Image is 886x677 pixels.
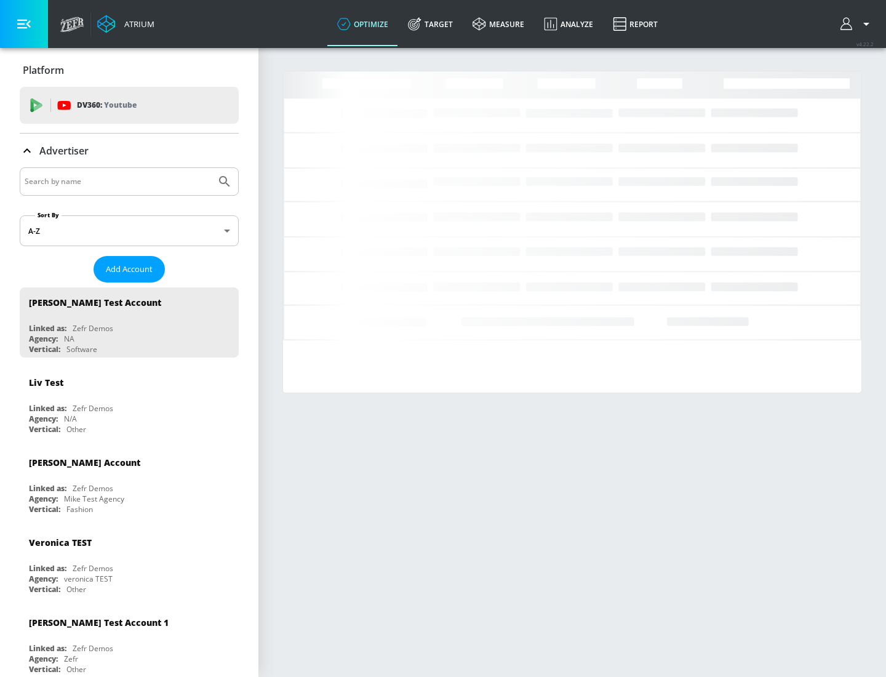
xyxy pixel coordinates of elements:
a: Target [398,2,463,46]
div: Agency: [29,334,58,344]
div: N/A [64,414,77,424]
div: Linked as: [29,323,66,334]
label: Sort By [35,211,62,219]
div: Veronica TEST [29,537,92,548]
div: DV360: Youtube [20,87,239,124]
div: Agency: [29,494,58,504]
div: [PERSON_NAME] Account [29,457,140,468]
div: NA [64,334,74,344]
p: Advertiser [39,144,89,158]
div: Advertiser [20,134,239,168]
div: Liv TestLinked as:Zefr DemosAgency:N/AVertical:Other [20,367,239,438]
div: Vertical: [29,344,60,355]
div: [PERSON_NAME] Test Account [29,297,161,308]
a: Report [603,2,668,46]
a: measure [463,2,534,46]
div: Veronica TESTLinked as:Zefr DemosAgency:veronica TESTVertical:Other [20,527,239,598]
div: Agency: [29,654,58,664]
div: Agency: [29,574,58,584]
div: Vertical: [29,584,60,595]
button: Add Account [94,256,165,282]
div: Agency: [29,414,58,424]
div: Zefr [64,654,78,664]
p: DV360: [77,98,137,112]
a: optimize [327,2,398,46]
input: Search by name [25,174,211,190]
div: Liv Test [29,377,63,388]
div: Software [66,344,97,355]
span: v 4.22.2 [856,41,874,47]
div: Linked as: [29,563,66,574]
div: [PERSON_NAME] Test Account 1 [29,617,169,628]
div: Other [66,584,86,595]
div: Linked as: [29,483,66,494]
div: Vertical: [29,664,60,675]
div: Platform [20,53,239,87]
a: Analyze [534,2,603,46]
div: [PERSON_NAME] AccountLinked as:Zefr DemosAgency:Mike Test AgencyVertical:Fashion [20,447,239,518]
div: Atrium [119,18,154,30]
div: [PERSON_NAME] Test AccountLinked as:Zefr DemosAgency:NAVertical:Software [20,287,239,358]
p: Platform [23,63,64,77]
div: Vertical: [29,504,60,515]
div: Mike Test Agency [64,494,124,504]
div: Linked as: [29,403,66,414]
div: A-Z [20,215,239,246]
div: veronica TEST [64,574,113,584]
div: Zefr Demos [73,563,113,574]
span: Add Account [106,262,153,276]
div: Zefr Demos [73,643,113,654]
p: Youtube [104,98,137,111]
div: Other [66,664,86,675]
a: Atrium [97,15,154,33]
div: Zefr Demos [73,403,113,414]
div: Other [66,424,86,435]
div: Zefr Demos [73,483,113,494]
div: Linked as: [29,643,66,654]
div: Zefr Demos [73,323,113,334]
div: Fashion [66,504,93,515]
div: Vertical: [29,424,60,435]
